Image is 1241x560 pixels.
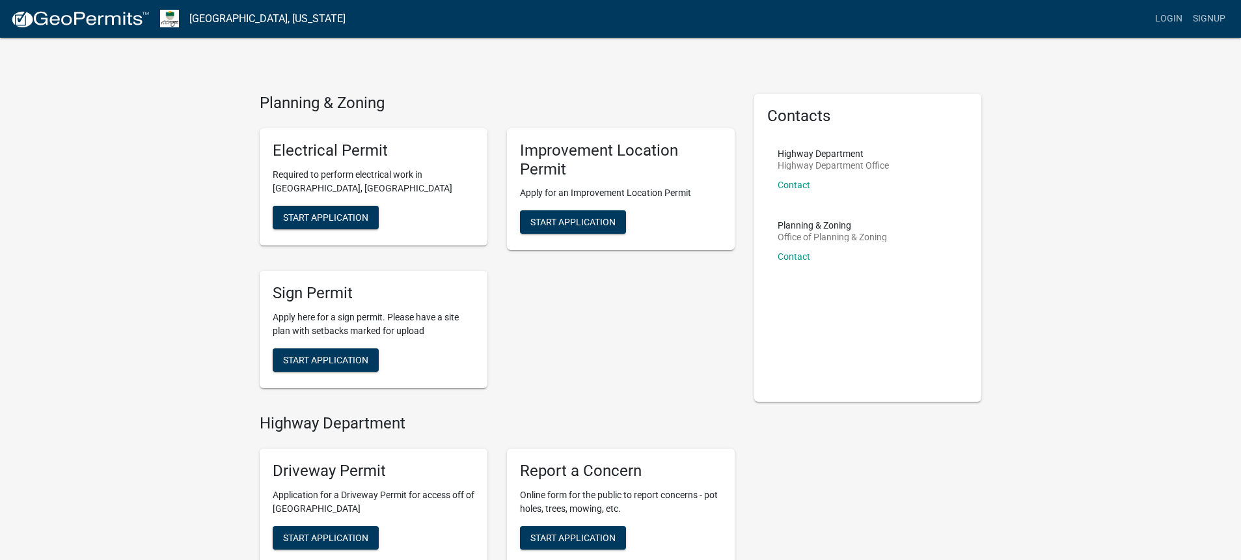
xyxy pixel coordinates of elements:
h5: Improvement Location Permit [520,141,722,179]
p: Highway Department [778,149,889,158]
button: Start Application [273,526,379,550]
p: Office of Planning & Zoning [778,232,887,242]
span: Start Application [530,532,616,542]
button: Start Application [273,206,379,229]
a: Login [1150,7,1188,31]
p: Planning & Zoning [778,221,887,230]
img: Morgan County, Indiana [160,10,179,27]
p: Highway Department Office [778,161,889,170]
p: Application for a Driveway Permit for access off of [GEOGRAPHIC_DATA] [273,488,474,516]
a: Contact [778,180,810,190]
span: Start Application [530,217,616,227]
span: Start Application [283,532,368,542]
button: Start Application [273,348,379,372]
h5: Contacts [767,107,969,126]
h5: Report a Concern [520,462,722,481]
h4: Planning & Zoning [260,94,735,113]
span: Start Application [283,212,368,222]
h5: Electrical Permit [273,141,474,160]
p: Required to perform electrical work in [GEOGRAPHIC_DATA], [GEOGRAPHIC_DATA] [273,168,474,195]
button: Start Application [520,210,626,234]
p: Online form for the public to report concerns - pot holes, trees, mowing, etc. [520,488,722,516]
h5: Driveway Permit [273,462,474,481]
a: Contact [778,251,810,262]
h4: Highway Department [260,414,735,433]
p: Apply for an Improvement Location Permit [520,186,722,200]
span: Start Application [283,355,368,365]
a: Signup [1188,7,1231,31]
h5: Sign Permit [273,284,474,303]
button: Start Application [520,526,626,550]
p: Apply here for a sign permit. Please have a site plan with setbacks marked for upload [273,311,474,338]
a: [GEOGRAPHIC_DATA], [US_STATE] [189,8,346,30]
